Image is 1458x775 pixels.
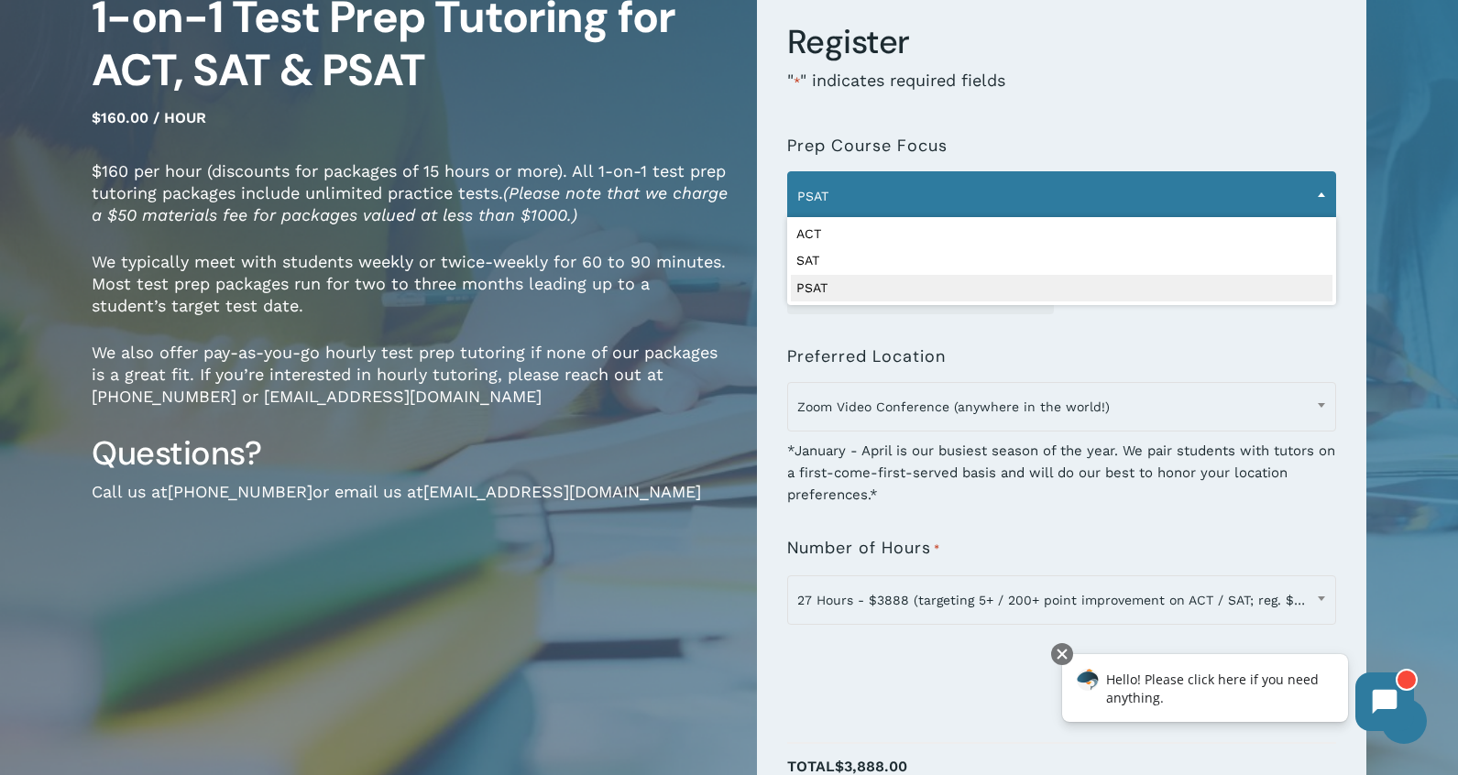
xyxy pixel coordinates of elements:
[92,342,729,432] p: We also offer pay-as-you-go hourly test prep tutoring if none of our packages is a great fit. If ...
[92,160,729,251] p: $160 per hour (discounts for packages of 15 hours or more). All 1-on-1 test prep tutoring package...
[788,177,1335,215] span: PSAT
[92,481,729,528] p: Call us at or email us at
[787,539,940,559] label: Number of Hours
[787,171,1336,221] span: PSAT
[788,581,1335,619] span: 27 Hours - $3888 (targeting 5+ / 200+ point improvement on ACT / SAT; reg. $4320)
[787,136,948,155] label: Prep Course Focus
[788,387,1335,426] span: Zoom Video Conference (anywhere in the world!)
[787,21,1336,63] h3: Register
[1043,639,1432,749] iframe: Chatbot
[92,109,206,126] span: $160.00 / hour
[791,221,1332,248] li: ACT
[787,636,1066,707] iframe: reCAPTCHA
[791,247,1332,275] li: SAT
[787,428,1336,506] div: *January - April is our busiest season of the year. We pair students with tutors on a first-come-...
[787,70,1336,118] p: " " indicates required fields
[92,432,729,475] h3: Questions?
[787,382,1336,431] span: Zoom Video Conference (anywhere in the world!)
[787,347,946,366] label: Preferred Location
[423,482,701,501] a: [EMAIL_ADDRESS][DOMAIN_NAME]
[791,275,1332,302] li: PSAT
[787,575,1336,625] span: 27 Hours - $3888 (targeting 5+ / 200+ point improvement on ACT / SAT; reg. $4320)
[92,251,729,342] p: We typically meet with students weekly or twice-weekly for 60 to 90 minutes. Most test prep packa...
[168,482,312,501] a: [PHONE_NUMBER]
[835,758,907,775] span: $3,888.00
